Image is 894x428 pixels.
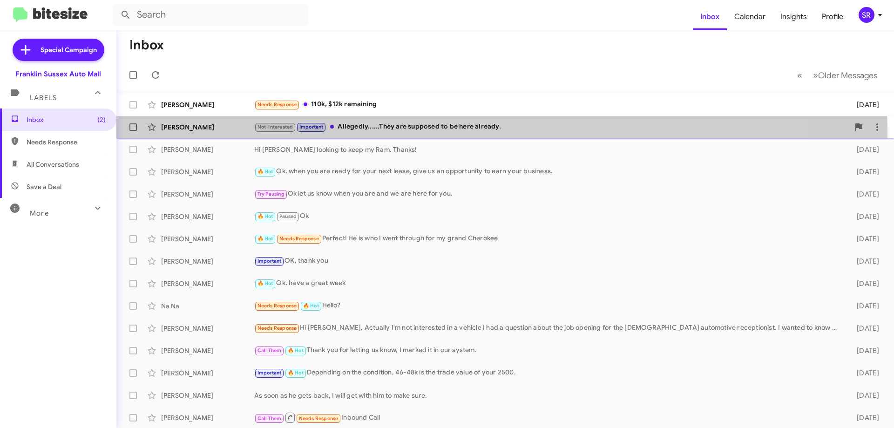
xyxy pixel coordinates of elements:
div: As soon as he gets back, I will get with him to make sure. [254,391,842,400]
div: Inbound Call [254,412,842,423]
div: [PERSON_NAME] [161,279,254,288]
span: 🔥 Hot [288,347,304,353]
div: [PERSON_NAME] [161,257,254,266]
div: Hi [PERSON_NAME] looking to keep my Ram. Thanks! [254,145,842,154]
div: [PERSON_NAME] [161,391,254,400]
button: Next [807,66,883,85]
button: SR [851,7,884,23]
span: Needs Response [279,236,319,242]
div: Hi [PERSON_NAME], Actually I'm not interested in a vehicle I had a question about the job opening... [254,323,842,333]
div: Franklin Sussex Auto Mall [15,69,101,79]
div: [PERSON_NAME] [161,368,254,378]
div: Ok [254,211,842,222]
div: [DATE] [842,391,887,400]
a: Insights [773,3,814,30]
div: Ok, have a great week [254,278,842,289]
span: 🔥 Hot [257,169,273,175]
button: Previous [792,66,808,85]
div: [DATE] [842,190,887,199]
div: [DATE] [842,324,887,333]
div: Thank you for letting us know, I marked it in our system. [254,345,842,356]
a: Calendar [727,3,773,30]
span: Save a Deal [27,182,61,191]
span: 🔥 Hot [303,303,319,309]
span: Inbox [27,115,106,124]
div: [DATE] [842,368,887,378]
span: Needs Response [27,137,106,147]
span: Important [299,124,324,130]
span: Important [257,370,282,376]
div: [PERSON_NAME] [161,346,254,355]
nav: Page navigation example [792,66,883,85]
span: Important [257,258,282,264]
div: [DATE] [842,234,887,244]
div: SR [859,7,874,23]
div: Allegedly......They are supposed to be here already. [254,122,849,132]
div: [DATE] [842,413,887,422]
span: Call Them [257,415,282,421]
span: Try Pausing [257,191,284,197]
span: « [797,69,802,81]
div: [PERSON_NAME] [161,190,254,199]
span: Needs Response [299,415,339,421]
span: Labels [30,94,57,102]
div: [DATE] [842,279,887,288]
span: All Conversations [27,160,79,169]
span: 🔥 Hot [257,213,273,219]
span: 🔥 Hot [257,280,273,286]
span: Needs Response [257,325,297,331]
span: Special Campaign [41,45,97,54]
div: Ok let us know when you are and we are here for you. [254,189,842,199]
span: » [813,69,818,81]
span: Not-Interested [257,124,293,130]
span: Needs Response [257,102,297,108]
div: [DATE] [842,257,887,266]
div: [DATE] [842,301,887,311]
div: [DATE] [842,346,887,355]
span: (2) [97,115,106,124]
div: Ok, when you are ready for your next lease, give us an opportunity to earn your business. [254,166,842,177]
div: [PERSON_NAME] [161,100,254,109]
div: 110k, $12k remaining [254,99,842,110]
a: Inbox [693,3,727,30]
div: Depending on the condition, 46-48k is the trade value of your 2500. [254,367,842,378]
div: [PERSON_NAME] [161,122,254,132]
span: Older Messages [818,70,877,81]
input: Search [113,4,308,26]
div: OK, thank you [254,256,842,266]
div: [PERSON_NAME] [161,167,254,177]
span: Call Them [257,347,282,353]
div: [DATE] [842,212,887,221]
div: [DATE] [842,167,887,177]
a: Profile [814,3,851,30]
span: 🔥 Hot [288,370,304,376]
span: 🔥 Hot [257,236,273,242]
div: Hello? [254,300,842,311]
div: [DATE] [842,145,887,154]
div: [PERSON_NAME] [161,145,254,154]
div: [PERSON_NAME] [161,234,254,244]
span: Needs Response [257,303,297,309]
span: More [30,209,49,217]
div: [PERSON_NAME] [161,324,254,333]
div: Perfect! He is who I went through for my grand Cherokee [254,233,842,244]
div: Na Na [161,301,254,311]
div: [DATE] [842,100,887,109]
h1: Inbox [129,38,164,53]
span: Paused [279,213,297,219]
div: [PERSON_NAME] [161,212,254,221]
a: Special Campaign [13,39,104,61]
div: [PERSON_NAME] [161,413,254,422]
